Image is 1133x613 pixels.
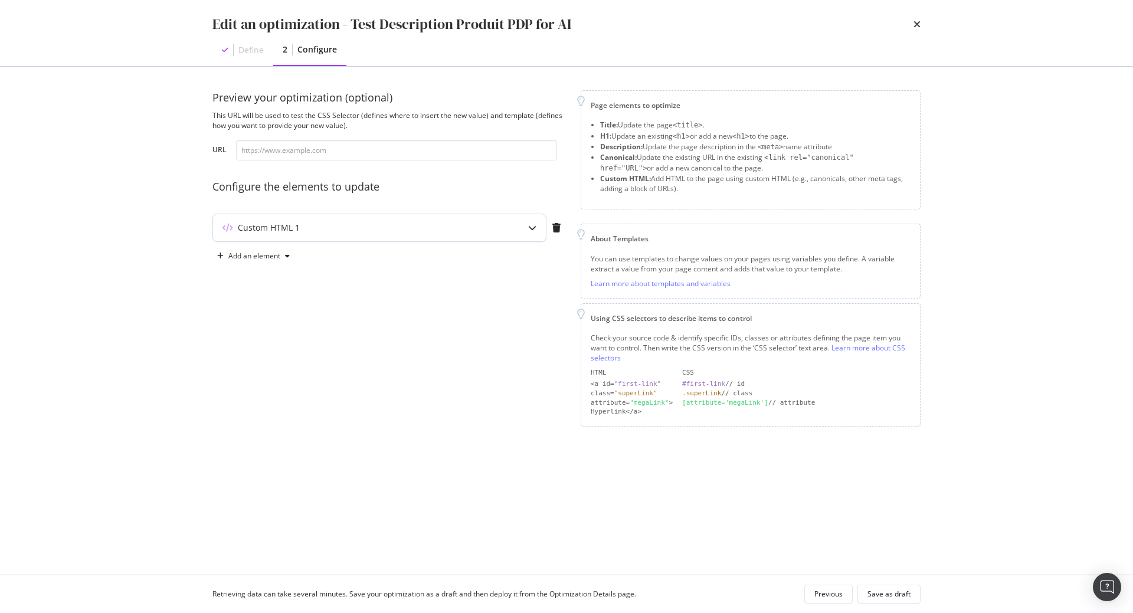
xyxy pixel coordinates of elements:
[591,407,673,417] div: Hyperlink</a>
[212,247,294,265] button: Add an element
[682,399,768,407] div: [attribute='megaLink']
[591,100,911,110] div: Page elements to optimize
[228,253,280,260] div: Add an element
[283,44,287,55] div: 2
[212,145,227,158] label: URL
[297,44,337,55] div: Configure
[682,389,721,397] div: .superLink
[591,398,673,408] div: attribute= >
[867,589,911,599] div: Save as draft
[591,379,673,389] div: <a id=
[732,132,749,140] span: <h1>
[682,389,911,398] div: // class
[614,380,661,388] div: "first-link"
[1093,573,1121,601] div: Open Intercom Messenger
[600,120,618,130] strong: Title:
[758,143,783,151] span: <meta>
[591,343,905,363] a: Learn more about CSS selectors
[600,120,911,130] li: Update the page .
[600,152,911,173] li: Update the existing URL in the existing or add a new canonical to the page.
[673,121,703,129] span: <title>
[238,222,300,234] div: Custom HTML 1
[682,379,911,389] div: // id
[591,254,911,274] div: You can use templates to change values on your pages using variables you define. A variable extra...
[212,14,571,34] div: Edit an optimization - Test Description Produit PDP for AI
[913,14,921,34] div: times
[591,389,673,398] div: class=
[682,398,911,408] div: // attribute
[600,173,911,194] li: Add HTML to the page using custom HTML (e.g., canonicals, other meta tags, adding a block of URLs).
[600,131,611,141] strong: H1:
[600,142,643,152] strong: Description:
[591,278,731,289] a: Learn more about templates and variables
[212,589,636,599] div: Retrieving data can take several minutes. Save your optimization as a draft and then deploy it fr...
[614,389,657,397] div: "superLink"
[600,131,911,142] li: Update an existing or add a new to the page.
[673,132,690,140] span: <h1>
[591,313,911,323] div: Using CSS selectors to describe items to control
[591,368,673,378] div: HTML
[600,142,911,152] li: Update the page description in the name attribute
[804,585,853,604] button: Previous
[591,234,911,244] div: About Templates
[238,44,264,56] div: Define
[857,585,921,604] button: Save as draft
[682,368,911,378] div: CSS
[682,380,725,388] div: #first-link
[212,90,566,106] div: Preview your optimization (optional)
[814,589,843,599] div: Previous
[212,179,566,195] div: Configure the elements to update
[591,333,911,363] div: Check your source code & identify specific IDs, classes or attributes defining the page item you ...
[600,152,637,162] strong: Canonical:
[236,140,557,160] input: https://www.example.com
[212,110,566,130] div: This URL will be used to test the CSS Selector (defines where to insert the new value) and templa...
[630,399,669,407] div: "megaLink"
[600,173,651,183] strong: Custom HTML:
[600,153,854,172] span: <link rel="canonical" href="URL">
